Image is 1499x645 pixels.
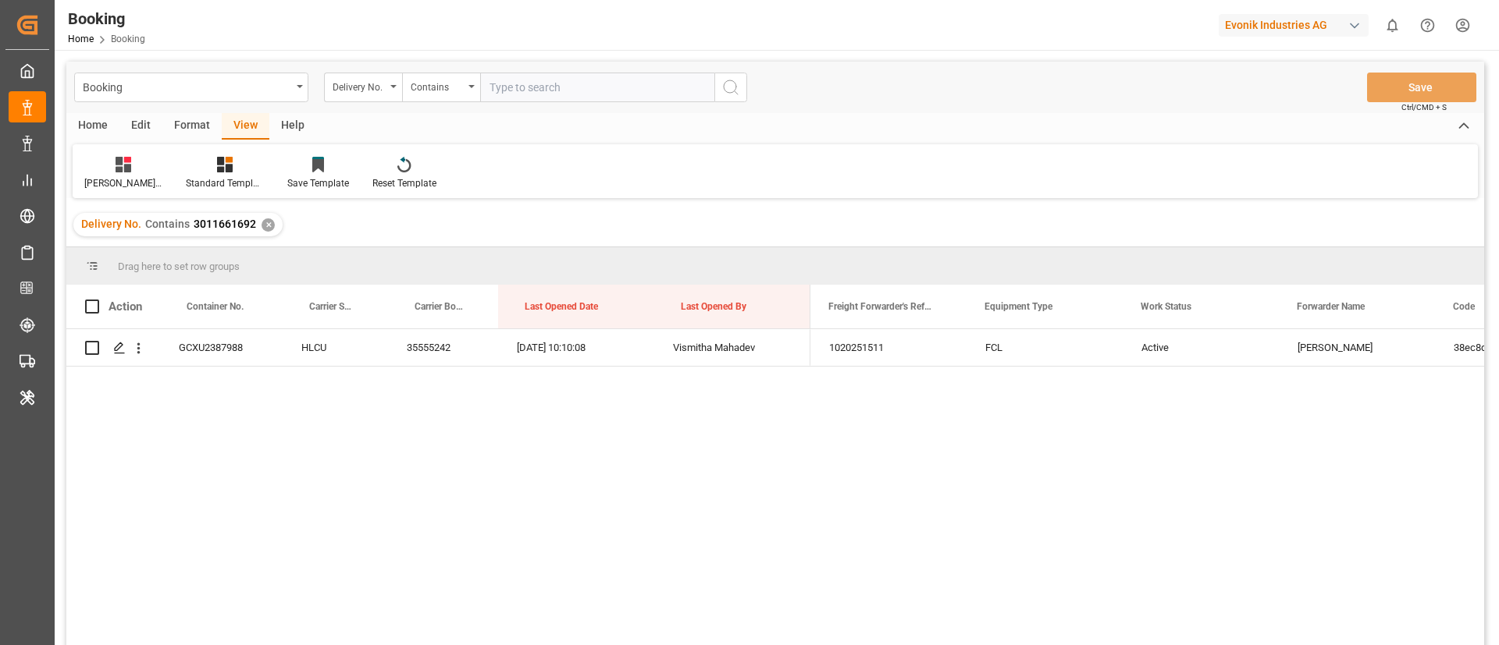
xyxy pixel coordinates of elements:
button: Save [1367,73,1476,102]
div: Delivery No. [333,76,386,94]
span: Delivery No. [81,218,141,230]
span: Work Status [1141,301,1191,312]
div: Vismitha Mahadev [654,329,810,366]
div: HLCU [283,329,388,366]
div: [PERSON_NAME] [1279,329,1435,366]
div: 1020251511 [810,329,967,366]
div: Evonik Industries AG [1219,14,1369,37]
span: Drag here to set row groups [118,260,240,272]
div: Press SPACE to select this row. [66,329,810,367]
div: Format [162,113,222,140]
div: Contains [411,76,464,94]
span: Last Opened Date [525,301,598,312]
button: Evonik Industries AG [1219,10,1375,40]
div: Booking [83,76,291,96]
div: Save Template [287,176,349,190]
span: Forwarder Name [1297,301,1365,312]
div: Edit [119,113,162,140]
div: GCXU2387988 [160,329,283,366]
span: Freight Forwarder's Reference No. [828,301,933,312]
div: Home [66,113,119,140]
span: Last Opened By [681,301,746,312]
div: [PERSON_NAME] M [84,176,162,190]
span: Container No. [187,301,244,312]
input: Type to search [480,73,714,102]
button: open menu [324,73,402,102]
div: Action [109,299,142,314]
button: search button [714,73,747,102]
div: Active [1123,329,1279,366]
span: Carrier SCAC [309,301,355,312]
span: Code [1453,301,1475,312]
div: Help [269,113,316,140]
span: Contains [145,218,190,230]
div: Booking [68,7,145,30]
div: [DATE] 10:10:08 [498,329,654,366]
button: show 0 new notifications [1375,8,1410,43]
span: Ctrl/CMD + S [1401,101,1447,113]
div: Reset Template [372,176,436,190]
span: Carrier Booking No. [415,301,465,312]
span: Equipment Type [984,301,1052,312]
span: 3011661692 [194,218,256,230]
div: ✕ [262,218,275,232]
button: open menu [402,73,480,102]
button: open menu [74,73,308,102]
div: View [222,113,269,140]
a: Home [68,34,94,44]
div: FCL [967,329,1123,366]
div: Standard Templates [186,176,264,190]
button: Help Center [1410,8,1445,43]
div: 35555242 [388,329,498,366]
